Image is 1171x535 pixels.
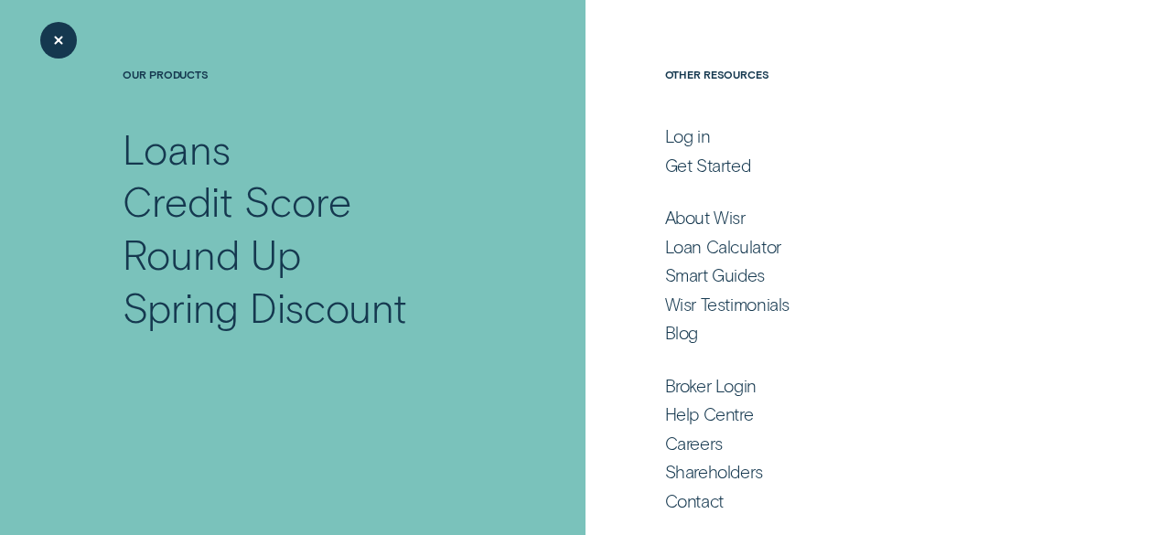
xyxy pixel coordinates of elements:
[665,490,724,512] div: Contact
[123,228,500,281] a: Round Up
[665,403,1047,425] a: Help Centre
[123,175,500,228] a: Credit Score
[123,228,300,281] div: Round Up
[123,68,500,123] h4: Our Products
[123,123,500,176] a: Loans
[665,155,751,177] div: Get Started
[665,375,1047,397] a: Broker Login
[123,123,231,176] div: Loans
[665,125,711,147] div: Log in
[665,322,698,344] div: Blog
[665,125,1047,147] a: Log in
[665,264,765,286] div: Smart Guides
[665,294,790,316] div: Wisr Testimonials
[665,236,1047,258] a: Loan Calculator
[665,322,1047,344] a: Blog
[665,207,746,229] div: About Wisr
[665,68,1047,123] h4: Other Resources
[665,207,1047,229] a: About Wisr
[665,461,1047,483] a: Shareholders
[123,281,500,334] a: Spring Discount
[665,490,1047,512] a: Contact
[665,155,1047,177] a: Get Started
[665,433,723,455] div: Careers
[665,264,1047,286] a: Smart Guides
[665,461,763,483] div: Shareholders
[123,175,350,228] div: Credit Score
[665,433,1047,455] a: Careers
[665,294,1047,316] a: Wisr Testimonials
[123,281,407,334] div: Spring Discount
[40,22,77,59] button: Close Menu
[665,236,781,258] div: Loan Calculator
[665,403,754,425] div: Help Centre
[665,375,757,397] div: Broker Login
